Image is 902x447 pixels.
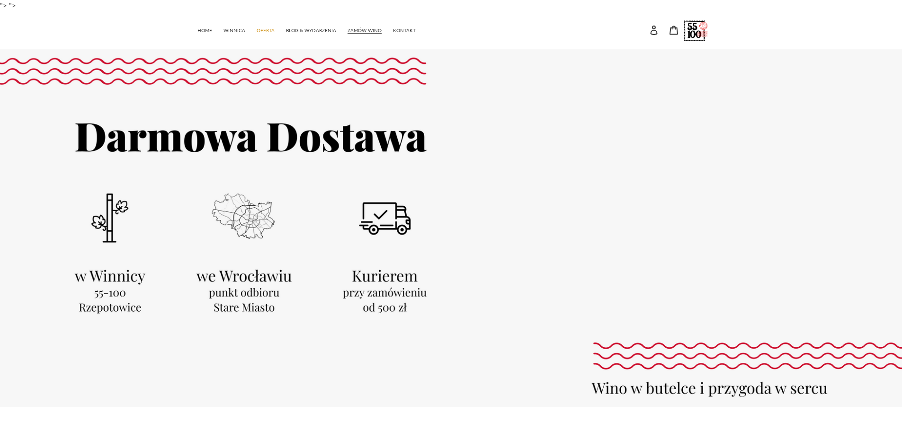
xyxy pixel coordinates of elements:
[388,23,420,36] a: KONTAKT
[219,23,250,36] a: WINNICA
[343,23,386,36] a: ZAMÓW WINO
[197,27,212,34] span: HOME
[281,23,341,36] a: BLOG & WYDARZENIA
[252,23,279,36] a: OFERTA
[286,27,336,34] span: BLOG & WYDARZENIA
[257,27,275,34] span: OFERTA
[348,27,382,34] span: ZAMÓW WINO
[193,23,217,36] a: HOME
[393,27,416,34] span: KONTAKT
[223,27,245,34] span: WINNICA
